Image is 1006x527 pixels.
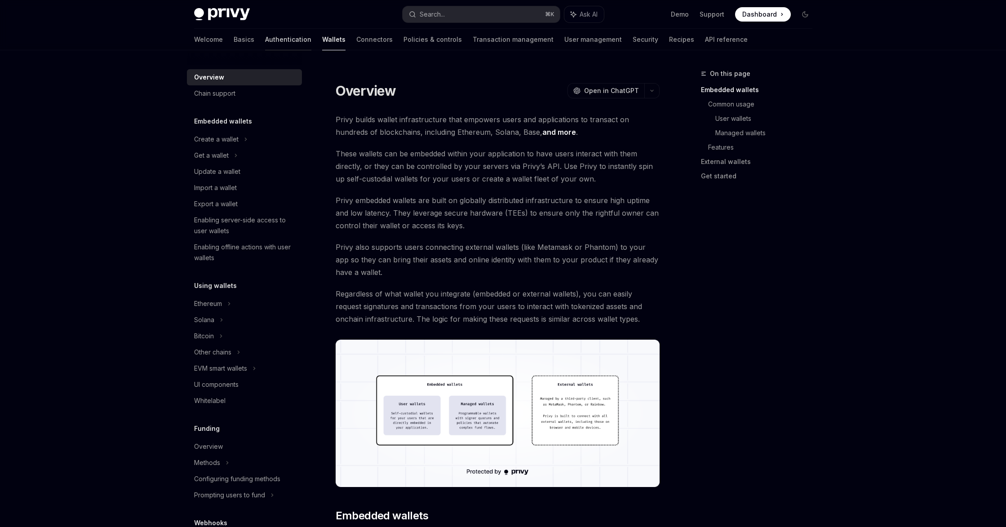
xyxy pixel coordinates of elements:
div: Overview [194,72,224,83]
div: Enabling offline actions with user wallets [194,242,297,263]
div: Export a wallet [194,199,238,209]
a: Update a wallet [187,164,302,180]
a: Features [708,140,820,155]
a: UI components [187,376,302,393]
img: dark logo [194,8,250,21]
h5: Embedded wallets [194,116,252,127]
div: Enabling server-side access to user wallets [194,215,297,236]
span: Regardless of what wallet you integrate (embedded or external wallets), you can easily request si... [336,288,660,325]
a: Enabling server-side access to user wallets [187,212,302,239]
span: On this page [710,68,750,79]
h5: Using wallets [194,280,237,291]
div: Chain support [194,88,235,99]
a: Configuring funding methods [187,471,302,487]
a: Enabling offline actions with user wallets [187,239,302,266]
a: Get started [701,169,820,183]
span: Privy builds wallet infrastructure that empowers users and applications to transact on hundreds o... [336,113,660,138]
a: Common usage [708,97,820,111]
a: Transaction management [473,29,554,50]
div: Update a wallet [194,166,240,177]
a: Chain support [187,85,302,102]
a: Export a wallet [187,196,302,212]
a: Security [633,29,658,50]
div: Prompting users to fund [194,490,265,500]
div: Methods [194,457,220,468]
button: Search...⌘K [403,6,560,22]
a: Overview [187,438,302,455]
a: Demo [671,10,689,19]
a: API reference [705,29,748,50]
a: Overview [187,69,302,85]
button: Ask AI [564,6,604,22]
a: Wallets [322,29,346,50]
span: ⌘ K [545,11,554,18]
div: Bitcoin [194,331,214,341]
a: Policies & controls [403,29,462,50]
div: Other chains [194,347,231,358]
a: Recipes [669,29,694,50]
a: Import a wallet [187,180,302,196]
a: User wallets [715,111,820,126]
span: Embedded wallets [336,509,428,523]
button: Open in ChatGPT [567,83,644,98]
a: Whitelabel [187,393,302,409]
a: User management [564,29,622,50]
div: Configuring funding methods [194,474,280,484]
div: Overview [194,441,223,452]
div: Whitelabel [194,395,226,406]
a: Authentication [265,29,311,50]
div: Solana [194,314,214,325]
div: Ethereum [194,298,222,309]
span: Ask AI [580,10,598,19]
a: Support [700,10,724,19]
a: Dashboard [735,7,791,22]
a: External wallets [701,155,820,169]
button: Toggle dark mode [798,7,812,22]
div: Import a wallet [194,182,237,193]
h5: Funding [194,423,220,434]
span: These wallets can be embedded within your application to have users interact with them directly, ... [336,147,660,185]
span: Privy embedded wallets are built on globally distributed infrastructure to ensure high uptime and... [336,194,660,232]
a: and more [542,128,576,137]
div: EVM smart wallets [194,363,247,374]
img: images/walletoverview.png [336,340,660,487]
a: Welcome [194,29,223,50]
span: Dashboard [742,10,777,19]
span: Open in ChatGPT [584,86,639,95]
div: Search... [420,9,445,20]
h1: Overview [336,83,396,99]
div: Get a wallet [194,150,229,161]
span: Privy also supports users connecting external wallets (like Metamask or Phantom) to your app so t... [336,241,660,279]
a: Connectors [356,29,393,50]
a: Managed wallets [715,126,820,140]
a: Embedded wallets [701,83,820,97]
a: Basics [234,29,254,50]
div: Create a wallet [194,134,239,145]
div: UI components [194,379,239,390]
